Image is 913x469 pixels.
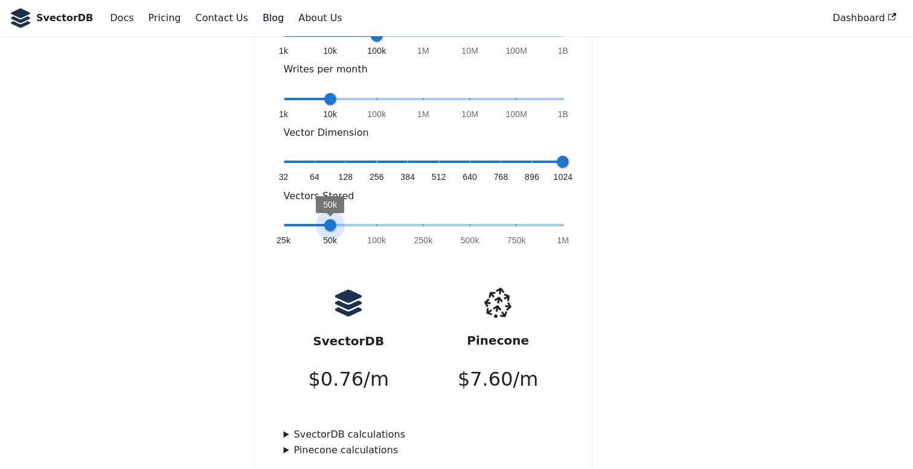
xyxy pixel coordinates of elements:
a: Blog [255,8,291,28]
span: 1M [557,234,569,246]
img: pinecone.png [475,280,521,325]
span: 64 [310,171,319,183]
a: Contact Us [188,8,255,28]
a: Pricing [141,8,188,28]
span: 100k [367,108,386,120]
strong: SvectorDB [313,334,384,348]
span: 500k [461,234,479,246]
img: SvectorDB Logo [10,8,31,28]
span: 1k [279,108,288,120]
span: 640 [463,171,477,183]
span: 10M [461,108,478,120]
span: 10k [323,108,337,120]
span: 1B [558,108,568,120]
p: Vectors Stored [284,188,563,204]
span: 512 [432,171,446,183]
p: Vector Dimension [284,125,563,141]
a: Dashboard [825,8,903,28]
span: 250k [414,234,432,246]
span: 100M [505,108,527,120]
span: 256 [370,171,384,183]
summary: SvectorDB calculations [284,427,563,442]
span: 1M [417,45,429,57]
span: 100k [367,45,386,57]
a: SvectorDB LogoSvectorDB [10,8,93,28]
span: 768 [494,171,508,183]
img: logo.svg [333,288,364,318]
span: 1B [558,45,568,57]
span: 32 [279,171,289,183]
span: 10k [323,45,337,57]
a: Docs [103,8,141,28]
a: About Us [291,8,349,28]
span: 50k [323,234,337,246]
p: Writes per month [284,62,563,77]
span: 1k [279,45,288,57]
span: 128 [339,171,353,183]
span: 750k [507,234,526,246]
summary: Pinecone calculations [284,442,563,458]
span: 50k [323,200,337,209]
span: 100k [367,234,386,246]
p: $ 7.60 /m [458,363,539,395]
span: 25k [277,234,290,246]
span: 1M [417,108,429,120]
p: $ 0.76 /m [308,363,389,395]
span: 100M [505,45,527,57]
span: 384 [400,171,415,183]
b: SvectorDB [36,10,93,26]
span: 896 [525,171,539,183]
span: 10M [461,45,478,57]
strong: Pinecone [467,333,529,348]
span: 1024 [554,171,573,183]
